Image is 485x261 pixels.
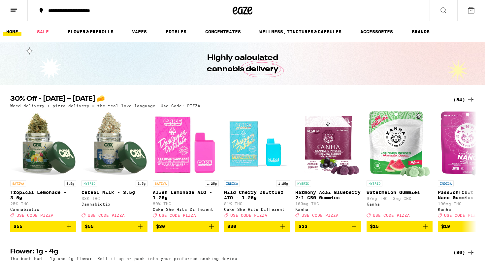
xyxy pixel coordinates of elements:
a: Open page for Harmony Acai Blueberry 2:1 CBG Gummies from Kanha [295,111,361,221]
span: $15 [370,224,379,229]
div: Cannabiotix [81,202,147,206]
p: Wild Cherry Zkittlez AIO - 1.25g [224,190,290,200]
img: Kanha - Harmony Acai Blueberry 2:1 CBG Gummies [296,111,360,177]
p: 100mg THC [295,202,361,206]
img: Kanha - Watermelon Gummies [369,111,430,177]
p: Weed delivery + pizza delivery = the real love language. Use Code: PIZZA [10,104,200,108]
button: Add to bag [295,221,361,232]
span: USE CODE PIZZA [444,213,481,217]
a: FLOWER & PREROLLS [64,28,117,36]
a: Open page for Cereal Milk - 3.5g from Cannabiotix [81,111,147,221]
p: INDICA [438,180,454,186]
p: 1.25g [205,180,219,186]
img: Cannabiotix - Cereal Milk - 3.5g [81,111,147,177]
a: Open page for Watermelon Gummies from Kanha [367,111,433,221]
p: The best bud - 1g and 4g flower. Roll it up or pack into your preferred smoking device. [10,256,240,261]
button: Add to bag [10,221,76,232]
h2: 30% Off - [DATE] – [DATE] 🧀 [10,96,442,104]
a: SALE [34,28,52,36]
img: Cake She Hits Different - Alien Lemonade AIO - 1.25g [153,111,219,177]
span: USE CODE PIZZA [230,213,267,217]
span: USE CODE PIZZA [159,213,196,217]
p: SATIVA [153,180,169,186]
a: (84) [453,96,475,104]
p: 81% THC [224,202,290,206]
div: Cannabiotix [10,207,76,212]
img: Cake She Hits Different - Wild Cherry Zkittlez AIO - 1.25g [224,111,290,177]
button: Add to bag [367,221,433,232]
p: Harmony Acai Blueberry 2:1 CBG Gummies [295,190,361,200]
a: Open page for Tropical Lemonade - 3.5g from Cannabiotix [10,111,76,221]
p: 80% THC [153,202,219,206]
div: Cake She Hits Different [224,207,290,212]
p: 25% THC [10,202,76,206]
p: 97mg THC: 3mg CBD [367,196,433,201]
a: VAPES [129,28,150,36]
a: (80) [453,248,475,256]
a: ACCESSORIES [357,28,396,36]
a: WELLNESS, TINCTURES & CAPSULES [256,28,345,36]
button: Add to bag [81,221,147,232]
p: Tropical Lemonade - 3.5g [10,190,76,200]
button: Add to bag [153,221,219,232]
a: Open page for Wild Cherry Zkittlez AIO - 1.25g from Cake She Hits Different [224,111,290,221]
p: 3.5g [136,180,147,186]
span: $19 [441,224,450,229]
button: BRANDS [408,28,433,36]
p: 1.25g [276,180,290,186]
div: Kanha [367,202,433,206]
p: INDICA [224,180,240,186]
a: CONCENTRATES [202,28,244,36]
div: Kanha [295,207,361,212]
span: USE CODE PIZZA [88,213,125,217]
span: $55 [14,224,22,229]
div: Cake She Hits Different [153,207,219,212]
p: HYBRID [367,180,382,186]
p: HYBRID [295,180,311,186]
p: HYBRID [81,180,97,186]
p: Cereal Milk - 3.5g [81,190,147,195]
span: $55 [85,224,94,229]
img: Cannabiotix - Tropical Lemonade - 3.5g [10,111,76,177]
span: USE CODE PIZZA [302,213,339,217]
p: Watermelon Gummies [367,190,433,195]
h2: Flower: 1g - 4g [10,248,442,256]
p: Alien Lemonade AIO - 1.25g [153,190,219,200]
p: 33% THC [81,196,147,201]
a: HOME [3,28,21,36]
a: EDIBLES [162,28,190,36]
span: USE CODE PIZZA [373,213,410,217]
p: SATIVA [10,180,26,186]
button: Add to bag [224,221,290,232]
h1: Highly calculated cannabis delivery [188,52,297,75]
p: 3.5g [64,180,76,186]
span: $23 [299,224,307,229]
span: USE CODE PIZZA [16,213,53,217]
a: Open page for Alien Lemonade AIO - 1.25g from Cake She Hits Different [153,111,219,221]
span: $30 [156,224,165,229]
span: $30 [227,224,236,229]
